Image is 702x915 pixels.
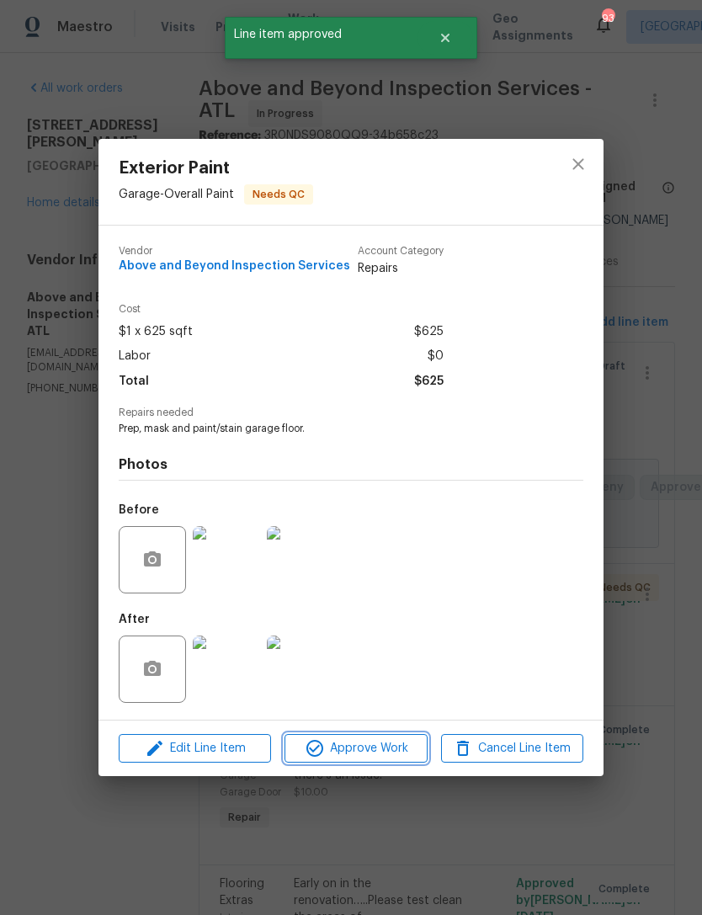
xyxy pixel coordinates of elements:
[119,456,583,473] h4: Photos
[119,422,537,436] span: Prep, mask and paint/stain garage floor.
[358,246,444,257] span: Account Category
[558,144,598,184] button: close
[414,370,444,394] span: $625
[290,738,422,759] span: Approve Work
[225,17,417,52] span: Line item approved
[119,246,350,257] span: Vendor
[602,10,614,27] div: 93
[428,344,444,369] span: $0
[119,304,444,315] span: Cost
[119,260,350,273] span: Above and Beyond Inspection Services
[119,407,583,418] span: Repairs needed
[119,734,271,763] button: Edit Line Item
[358,260,444,277] span: Repairs
[414,320,444,344] span: $625
[119,614,150,625] h5: After
[441,734,583,763] button: Cancel Line Item
[119,370,149,394] span: Total
[119,159,313,178] span: Exterior Paint
[119,320,193,344] span: $1 x 625 sqft
[285,734,427,763] button: Approve Work
[124,738,266,759] span: Edit Line Item
[119,504,159,516] h5: Before
[417,21,473,55] button: Close
[119,344,151,369] span: Labor
[119,188,234,199] span: Garage - Overall Paint
[446,738,578,759] span: Cancel Line Item
[246,186,311,203] span: Needs QC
